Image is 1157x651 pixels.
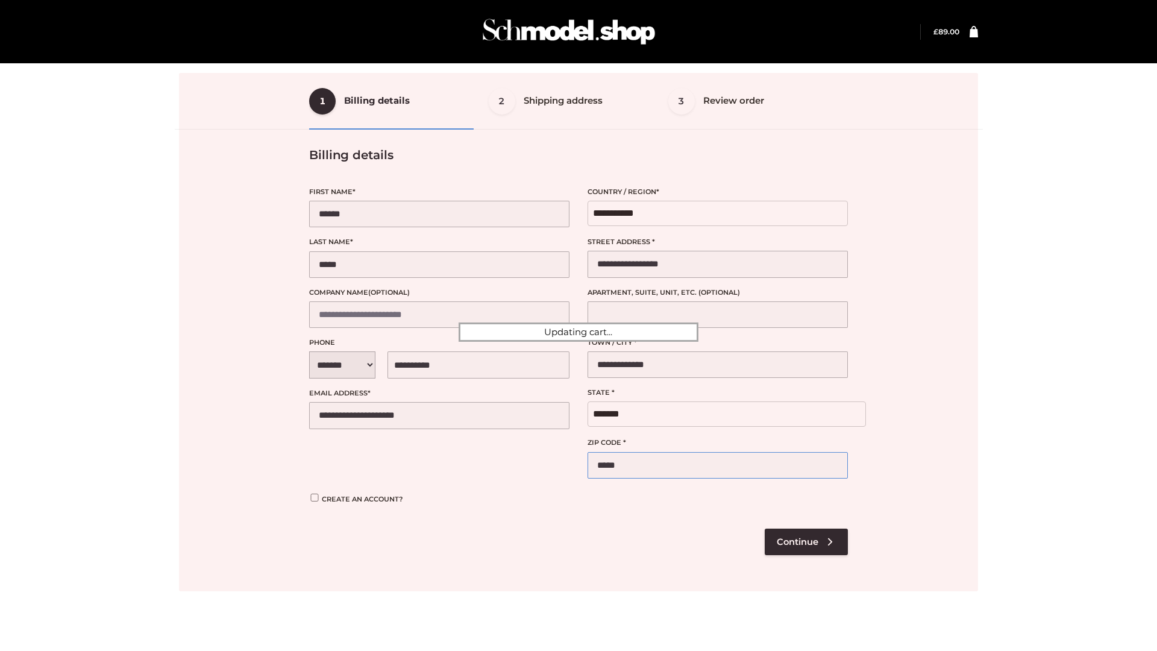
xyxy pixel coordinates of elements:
bdi: 89.00 [933,27,959,36]
a: £89.00 [933,27,959,36]
img: Schmodel Admin 964 [478,8,659,55]
div: Updating cart... [459,322,698,342]
span: £ [933,27,938,36]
